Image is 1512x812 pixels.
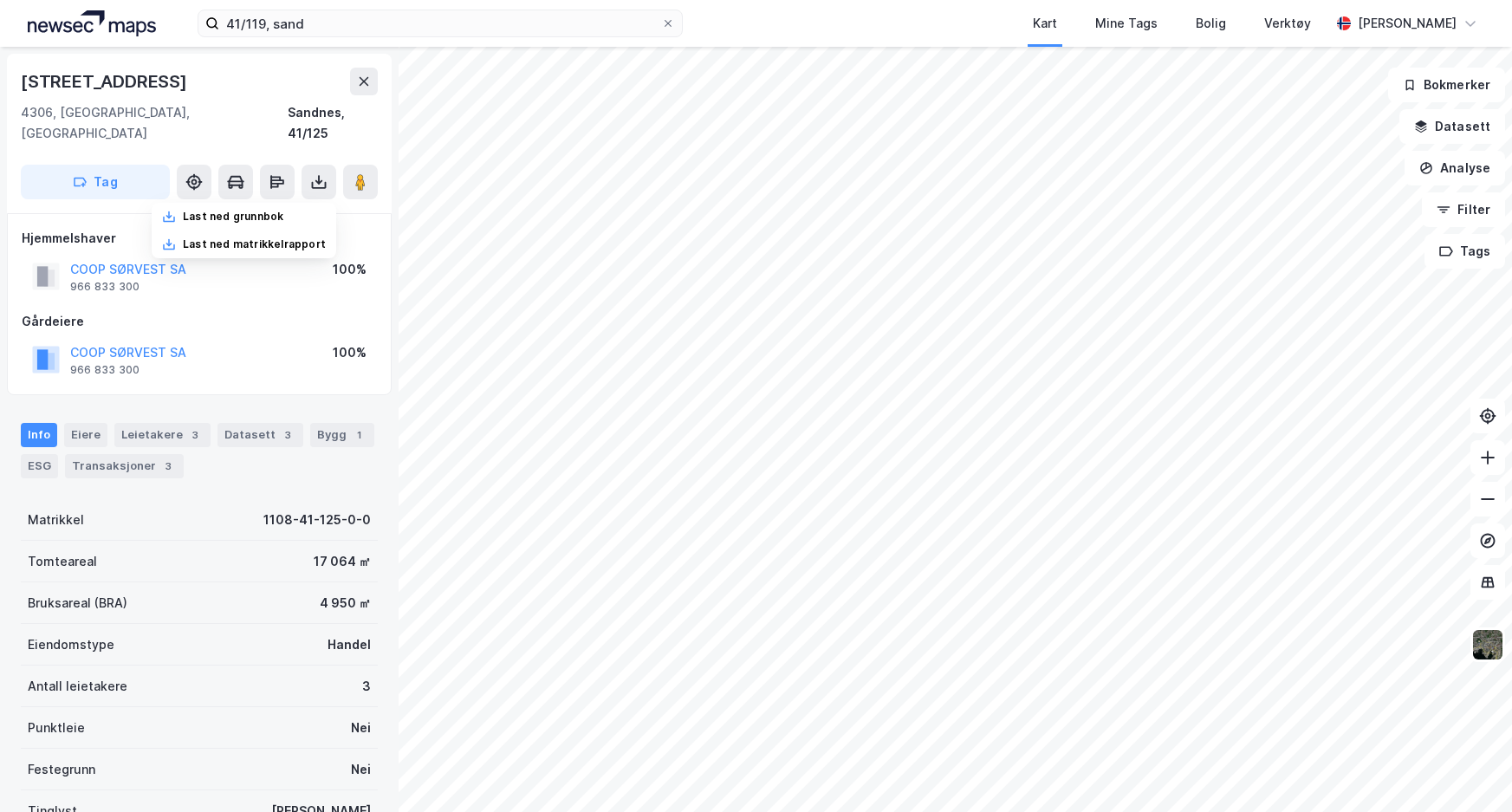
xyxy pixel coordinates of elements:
[1388,68,1505,102] button: Bokmerker
[1358,13,1457,34] div: [PERSON_NAME]
[28,759,95,780] div: Festegrunn
[328,634,371,655] div: Handel
[1422,192,1505,227] button: Filter
[70,280,140,294] div: 966 833 300
[314,551,371,572] div: 17 064 ㎡
[64,423,107,447] div: Eiere
[28,551,97,572] div: Tomteareal
[21,454,58,478] div: ESG
[351,759,371,780] div: Nei
[362,676,371,697] div: 3
[28,718,85,738] div: Punktleie
[114,423,211,447] div: Leietakere
[183,237,326,251] div: Last ned matrikkelrapport
[1471,628,1504,661] img: 9k=
[159,458,177,475] div: 3
[350,426,367,444] div: 1
[1425,729,1512,812] div: Kontrollprogram for chat
[1264,13,1311,34] div: Verktøy
[1033,13,1057,34] div: Kart
[263,510,371,530] div: 1108-41-125-0-0
[1405,151,1505,185] button: Analyse
[65,454,184,478] div: Transaksjoner
[28,593,127,614] div: Bruksareal (BRA)
[21,423,57,447] div: Info
[21,68,191,95] div: [STREET_ADDRESS]
[288,102,378,144] div: Sandnes, 41/125
[217,423,303,447] div: Datasett
[183,210,283,224] div: Last ned grunnbok
[333,259,367,280] div: 100%
[22,311,377,332] div: Gårdeiere
[70,363,140,377] div: 966 833 300
[28,676,127,697] div: Antall leietakere
[219,10,661,36] input: Søk på adresse, matrikkel, gårdeiere, leietakere eller personer
[320,593,371,614] div: 4 950 ㎡
[186,426,204,444] div: 3
[21,102,288,144] div: 4306, [GEOGRAPHIC_DATA], [GEOGRAPHIC_DATA]
[351,718,371,738] div: Nei
[333,342,367,363] div: 100%
[279,426,296,444] div: 3
[22,228,377,249] div: Hjemmelshaver
[28,10,156,36] img: logo.a4113a55bc3d86da70a041830d287a7e.svg
[1095,13,1158,34] div: Mine Tags
[310,423,374,447] div: Bygg
[1399,109,1505,144] button: Datasett
[1196,13,1226,34] div: Bolig
[1425,729,1512,812] iframe: Chat Widget
[28,634,114,655] div: Eiendomstype
[21,165,170,199] button: Tag
[28,510,84,530] div: Matrikkel
[1424,234,1505,269] button: Tags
